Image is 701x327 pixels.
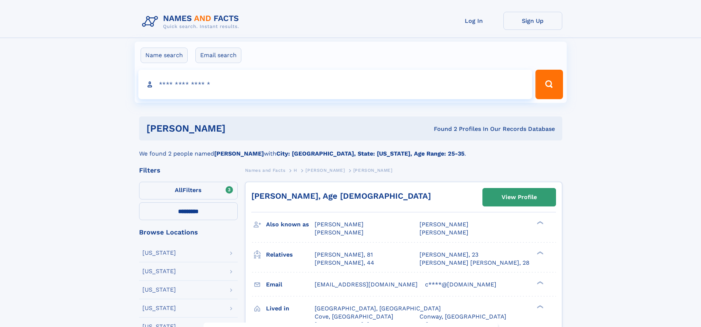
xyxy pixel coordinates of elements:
[503,12,562,30] a: Sign Up
[294,166,297,175] a: H
[141,48,188,63] label: Name search
[266,218,315,231] h3: Also known as
[535,280,544,285] div: ❯
[330,125,555,133] div: Found 2 Profiles In Our Records Database
[294,168,297,173] span: H
[535,220,544,225] div: ❯
[315,305,441,312] span: [GEOGRAPHIC_DATA], [GEOGRAPHIC_DATA]
[139,182,238,199] label: Filters
[419,229,468,236] span: [PERSON_NAME]
[139,140,562,158] div: We found 2 people named with .
[214,150,264,157] b: [PERSON_NAME]
[276,150,464,157] b: City: [GEOGRAPHIC_DATA], State: [US_STATE], Age Range: 25-35
[419,251,478,259] a: [PERSON_NAME], 23
[315,229,364,236] span: [PERSON_NAME]
[142,305,176,311] div: [US_STATE]
[305,168,345,173] span: [PERSON_NAME]
[419,221,468,228] span: [PERSON_NAME]
[535,70,563,99] button: Search Button
[142,287,176,293] div: [US_STATE]
[245,166,286,175] a: Names and Facts
[483,188,556,206] a: View Profile
[315,221,364,228] span: [PERSON_NAME]
[419,313,506,320] span: Conway, [GEOGRAPHIC_DATA]
[315,259,374,267] a: [PERSON_NAME], 44
[142,268,176,274] div: [US_STATE]
[142,250,176,256] div: [US_STATE]
[502,189,537,206] div: View Profile
[353,168,393,173] span: [PERSON_NAME]
[146,124,330,133] h1: [PERSON_NAME]
[266,248,315,261] h3: Relatives
[139,229,238,236] div: Browse Locations
[305,166,345,175] a: [PERSON_NAME]
[535,304,544,309] div: ❯
[139,12,245,32] img: Logo Names and Facts
[445,12,503,30] a: Log In
[138,70,532,99] input: search input
[175,187,183,194] span: All
[315,281,418,288] span: [EMAIL_ADDRESS][DOMAIN_NAME]
[195,48,241,63] label: Email search
[535,250,544,255] div: ❯
[315,313,393,320] span: Cove, [GEOGRAPHIC_DATA]
[251,191,431,201] a: [PERSON_NAME], Age [DEMOGRAPHIC_DATA]
[315,251,373,259] a: [PERSON_NAME], 81
[266,278,315,291] h3: Email
[419,259,530,267] a: [PERSON_NAME] [PERSON_NAME], 28
[266,302,315,315] h3: Lived in
[139,167,238,174] div: Filters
